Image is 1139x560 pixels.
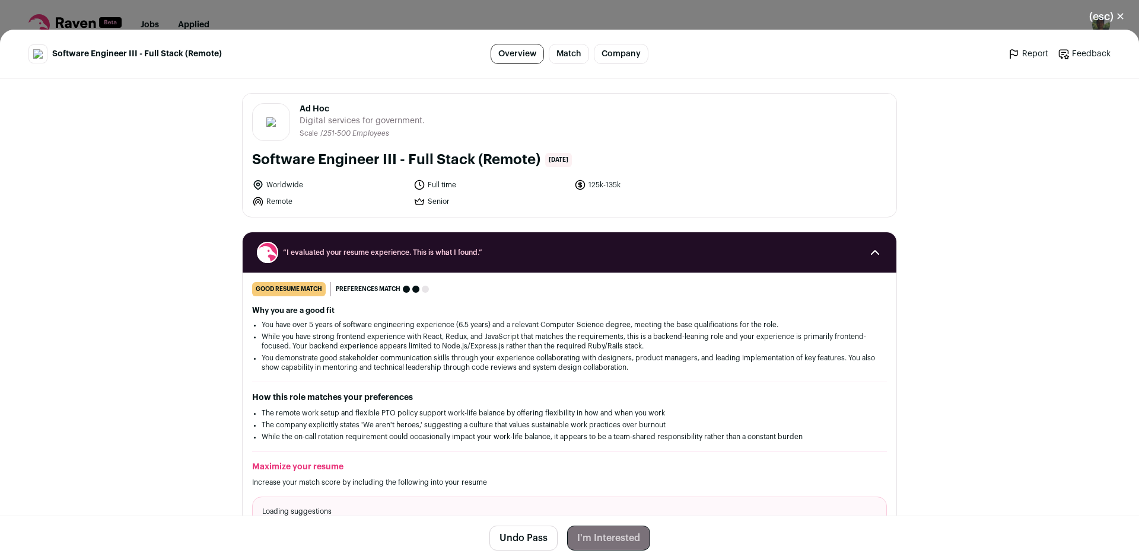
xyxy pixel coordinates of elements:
[413,196,568,207] li: Senior
[52,48,222,60] span: Software Engineer III - Full Stack (Remote)
[300,129,320,138] li: Scale
[300,103,425,115] span: Ad Hoc
[262,420,877,430] li: The company explicitly states 'We aren't heroes,' suggesting a culture that values sustainable wo...
[336,283,400,295] span: Preferences match
[262,408,877,418] li: The remote work setup and flexible PTO policy support work-life balance by offering flexibility i...
[574,179,728,191] li: 125k-135k
[549,44,589,64] a: Match
[1008,48,1048,60] a: Report
[262,320,877,329] li: You have over 5 years of software engineering experience (6.5 years) and a relevant Computer Scie...
[33,49,43,59] img: 4a398f1bf2c59f1efd54dd04ca9a25319cc2b3753e4b91dfa0c398facac8d474.svg
[594,44,648,64] a: Company
[491,44,544,64] a: Overview
[252,392,887,404] h2: How this role matches your preferences
[252,151,540,169] h1: Software Engineer III - Full Stack (Remote)
[262,432,877,441] li: While the on-call rotation requirement could occasionally impact your work-life balance, it appea...
[545,153,572,167] span: [DATE]
[1075,4,1139,30] button: Close modal
[252,179,406,191] li: Worldwide
[283,248,856,257] span: “I evaluated your resume experience. This is what I found.”
[266,117,276,127] img: 4a398f1bf2c59f1efd54dd04ca9a25319cc2b3753e4b91dfa0c398facac8d474.svg
[252,306,887,315] h2: Why you are a good fit
[262,332,877,351] li: While you have strong frontend experience with React, Redux, and JavaScript that matches the requ...
[252,282,326,296] div: good resume match
[262,353,877,372] li: You demonstrate good stakeholder communication skills through your experience collaborating with ...
[252,461,887,473] h2: Maximize your resume
[300,115,425,127] span: Digital services for government.
[413,179,568,191] li: Full time
[320,129,389,138] li: /
[489,526,558,551] button: Undo Pass
[252,196,406,207] li: Remote
[252,478,887,487] p: Increase your match score by including the following into your resume
[323,130,389,137] span: 251-500 Employees
[1058,48,1111,60] a: Feedback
